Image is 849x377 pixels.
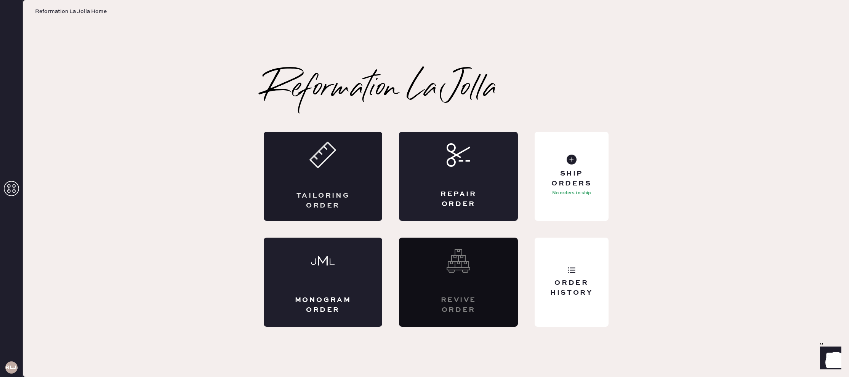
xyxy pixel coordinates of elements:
[5,365,18,370] h3: RLJA
[429,190,487,209] div: Repair Order
[399,238,518,327] div: Interested? Contact us at care@hemster.co
[541,278,602,297] div: Order History
[294,296,352,315] div: Monogram Order
[264,74,497,104] h2: Reformation La Jolla
[541,169,602,188] div: Ship Orders
[552,188,591,198] p: No orders to ship
[813,343,846,375] iframe: Front Chat
[429,296,487,315] div: Revive order
[35,8,107,15] span: Reformation La Jolla Home
[294,191,352,210] div: Tailoring Order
